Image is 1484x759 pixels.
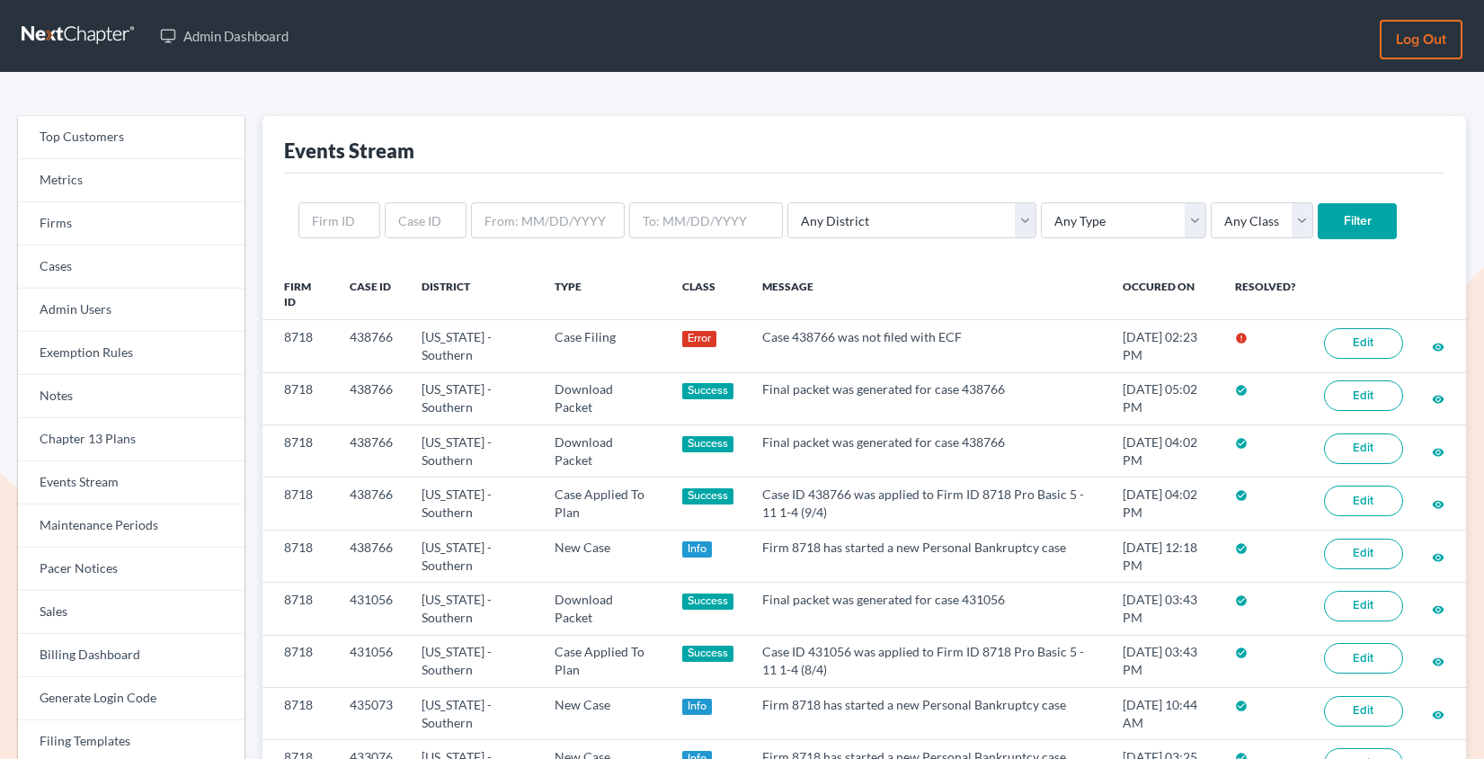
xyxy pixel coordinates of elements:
th: Resolved? [1221,268,1310,320]
td: [DATE] 05:02 PM [1108,372,1221,424]
td: [US_STATE] - Southern [407,688,540,740]
td: 8718 [262,688,335,740]
a: Billing Dashboard [18,634,244,677]
i: check_circle [1235,489,1248,502]
a: Pacer Notices [18,548,244,591]
td: New Case [540,688,668,740]
a: Firms [18,202,244,246]
a: visibility [1432,390,1444,406]
td: 431056 [335,635,407,687]
td: [US_STATE] - Southern [407,372,540,424]
i: visibility [1432,603,1444,616]
td: [US_STATE] - Southern [407,530,540,582]
a: visibility [1432,496,1444,511]
td: Case Applied To Plan [540,635,668,687]
a: visibility [1432,549,1444,564]
td: 435073 [335,688,407,740]
a: Chapter 13 Plans [18,418,244,461]
i: check_circle [1235,594,1248,607]
td: [DATE] 04:02 PM [1108,425,1221,478]
td: 8718 [262,372,335,424]
a: Notes [18,375,244,418]
td: 8718 [262,320,335,372]
a: Log out [1380,20,1462,59]
a: Admin Users [18,289,244,332]
div: Success [682,488,734,505]
a: Exemption Rules [18,332,244,375]
i: visibility [1432,498,1444,511]
i: check_circle [1235,700,1248,712]
a: Sales [18,591,244,634]
td: 8718 [262,478,335,530]
td: Download Packet [540,372,668,424]
i: visibility [1432,393,1444,406]
td: [US_STATE] - Southern [407,425,540,478]
a: Metrics [18,159,244,202]
a: Edit [1324,328,1403,359]
div: Info [682,541,713,558]
th: Firm ID [262,268,335,320]
td: 438766 [335,478,407,530]
td: Download Packet [540,425,668,478]
td: Case Filing [540,320,668,372]
td: Case ID 438766 was applied to Firm ID 8718 Pro Basic 5 - 11 1-4 (9/4) [748,478,1108,530]
td: [DATE] 03:43 PM [1108,635,1221,687]
a: Edit [1324,591,1403,621]
a: visibility [1432,338,1444,353]
i: visibility [1432,341,1444,353]
td: [US_STATE] - Southern [407,320,540,372]
div: Error [682,331,717,347]
input: To: MM/DD/YYYY [629,202,783,238]
td: Case ID 431056 was applied to Firm ID 8718 Pro Basic 5 - 11 1-4 (8/4) [748,635,1108,687]
td: [US_STATE] - Southern [407,478,540,530]
td: 8718 [262,425,335,478]
th: Message [748,268,1108,320]
a: Edit [1324,643,1403,674]
input: From: MM/DD/YYYY [471,202,625,238]
div: Success [682,383,734,399]
td: Firm 8718 has started a new Personal Bankruptcy case [748,530,1108,582]
a: Edit [1324,433,1403,464]
td: Final packet was generated for case 431056 [748,583,1108,635]
i: check_circle [1235,647,1248,659]
input: Case ID [385,202,467,238]
th: Type [540,268,668,320]
i: visibility [1432,551,1444,564]
div: Events Stream [284,138,414,164]
td: Final packet was generated for case 438766 [748,372,1108,424]
a: Generate Login Code [18,677,244,720]
a: visibility [1432,653,1444,668]
div: Success [682,436,734,452]
td: 8718 [262,583,335,635]
a: visibility [1432,443,1444,459]
th: District [407,268,540,320]
a: Events Stream [18,461,244,505]
a: Top Customers [18,116,244,159]
a: visibility [1432,601,1444,616]
td: [DATE] 03:43 PM [1108,583,1221,635]
td: 8718 [262,635,335,687]
input: Firm ID [298,202,380,238]
td: 8718 [262,530,335,582]
td: 438766 [335,530,407,582]
div: Success [682,594,734,610]
a: Maintenance Periods [18,505,244,548]
td: Firm 8718 has started a new Personal Bankruptcy case [748,688,1108,740]
td: New Case [540,530,668,582]
td: Case 438766 was not filed with ECF [748,320,1108,372]
td: [US_STATE] - Southern [407,583,540,635]
td: [US_STATE] - Southern [407,635,540,687]
td: [DATE] 04:02 PM [1108,478,1221,530]
td: Case Applied To Plan [540,478,668,530]
a: Edit [1324,486,1403,516]
i: error [1235,332,1248,344]
th: Occured On [1108,268,1221,320]
a: Edit [1324,380,1403,411]
td: 438766 [335,320,407,372]
input: Filter [1318,203,1397,239]
i: check_circle [1235,542,1248,555]
a: Cases [18,246,244,289]
a: Edit [1324,696,1403,727]
td: [DATE] 12:18 PM [1108,530,1221,582]
i: visibility [1432,446,1444,459]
